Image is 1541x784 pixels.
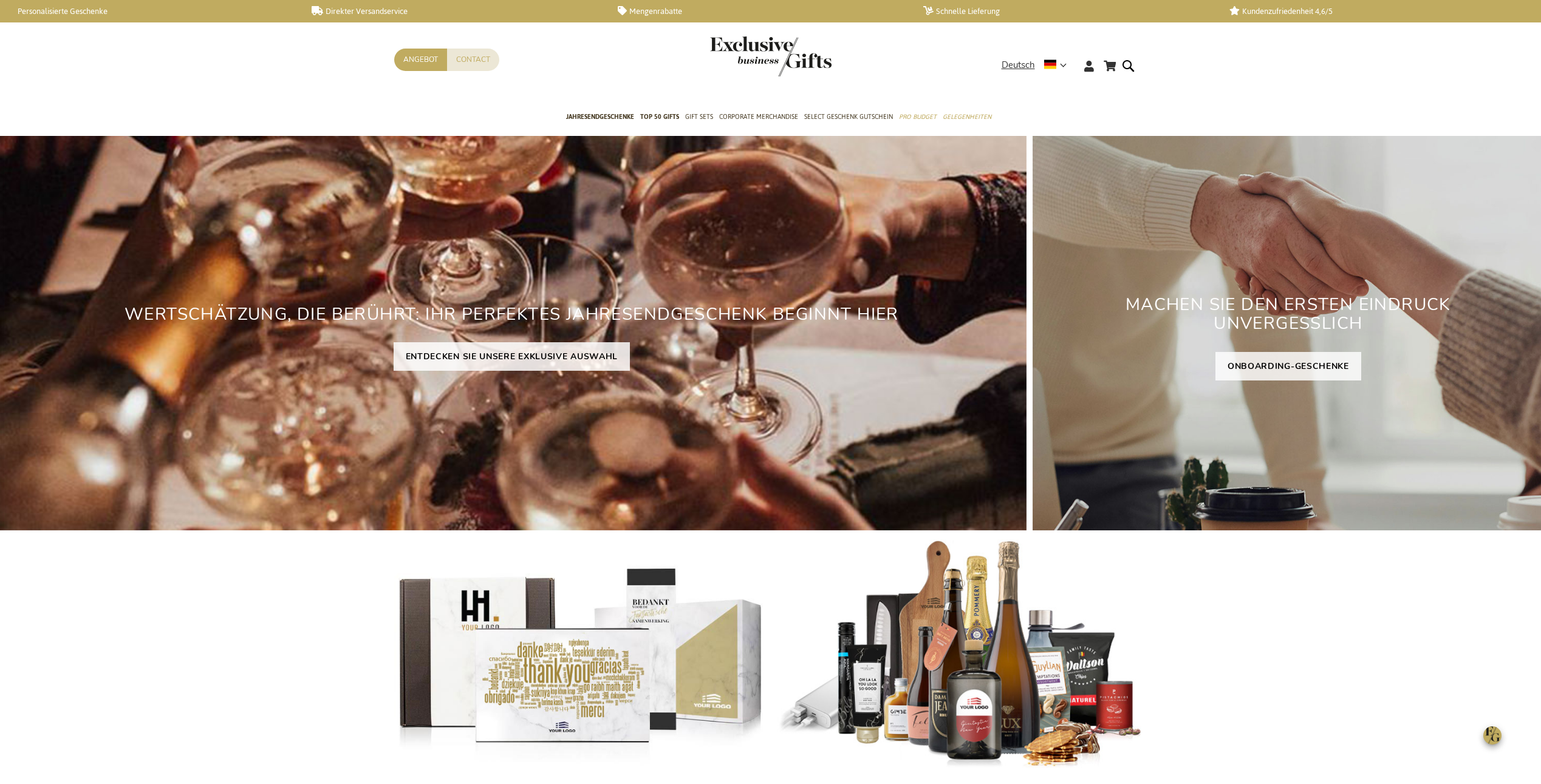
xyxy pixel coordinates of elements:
[804,110,893,123] span: Select Geschenk Gutschein
[6,6,292,16] a: Personalisierte Geschenke
[943,103,991,133] a: Gelegenheiten
[1215,352,1361,380] a: ONBOARDING-GESCHENKE
[710,36,771,76] a: store logo
[923,6,1209,16] a: Schnelle Lieferung
[566,103,634,133] a: Jahresendgeschenke
[685,103,713,133] a: Gift Sets
[640,110,679,123] span: TOP 50 Gifts
[447,49,499,71] a: Contact
[566,110,634,123] span: Jahresendgeschenke
[943,110,991,123] span: Gelegenheiten
[804,103,893,133] a: Select Geschenk Gutschein
[899,110,937,123] span: Pro Budget
[1002,58,1035,72] span: Deutsch
[312,6,598,16] a: Direkter Versandservice
[640,103,679,133] a: TOP 50 Gifts
[1229,6,1515,16] a: Kundenzufriedenheit 4,6/5
[394,342,630,371] a: ENTDECKEN SIE UNSERE EXKLUSIVE AUSWAHL
[710,36,832,76] img: Exclusive Business gifts logo
[899,103,937,133] a: Pro Budget
[618,6,904,16] a: Mengenrabatte
[719,110,798,123] span: Corporate Merchandise
[394,49,447,71] a: Angebot
[777,539,1147,771] img: Personalisierte Geschenke für Kunden und Mitarbeiter mit WirkungPersonalisierte Geschenke für Kun...
[719,103,798,133] a: Corporate Merchandise
[685,110,713,123] span: Gift Sets
[394,539,765,771] img: Gepersonaliseerde relatiegeschenken voor personeel en klanten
